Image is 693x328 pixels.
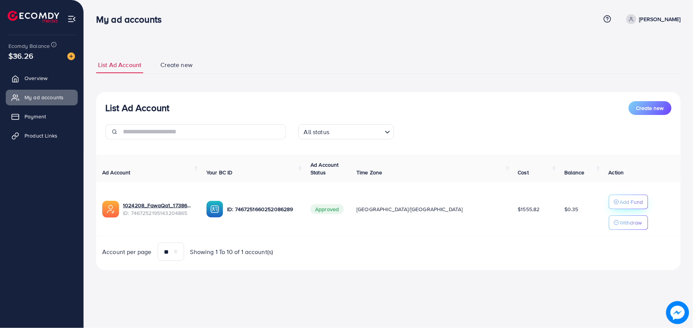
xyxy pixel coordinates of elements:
[629,101,672,115] button: Create new
[639,15,681,24] p: [PERSON_NAME]
[609,215,648,230] button: Withdraw
[623,14,681,24] a: [PERSON_NAME]
[102,248,152,256] span: Account per page
[6,109,78,124] a: Payment
[67,52,75,60] img: image
[518,169,529,176] span: Cost
[636,104,664,112] span: Create new
[25,74,47,82] span: Overview
[311,161,339,176] span: Ad Account Status
[6,128,78,143] a: Product Links
[160,61,193,69] span: Create new
[6,71,78,86] a: Overview
[123,202,194,209] a: 1024208_FawaQa1_1738605147168
[96,14,168,25] h3: My ad accounts
[102,201,119,218] img: ic-ads-acc.e4c84228.svg
[356,205,463,213] span: [GEOGRAPHIC_DATA]/[GEOGRAPHIC_DATA]
[356,169,382,176] span: Time Zone
[609,169,624,176] span: Action
[564,205,579,213] span: $0.35
[620,197,643,207] p: Add Fund
[302,126,331,138] span: All status
[190,248,273,256] span: Showing 1 To 10 of 1 account(s)
[311,204,343,214] span: Approved
[8,11,59,23] img: logo
[6,90,78,105] a: My ad accounts
[8,50,33,61] span: $36.26
[206,201,223,218] img: ic-ba-acc.ded83a64.svg
[123,202,194,217] div: <span class='underline'>1024208_FawaQa1_1738605147168</span></br>7467252195143204865
[206,169,233,176] span: Your BC ID
[25,132,57,139] span: Product Links
[609,195,648,209] button: Add Fund
[227,205,298,214] p: ID: 7467251660252086289
[98,61,141,69] span: List Ad Account
[25,113,46,120] span: Payment
[8,42,50,50] span: Ecomdy Balance
[67,15,76,23] img: menu
[666,301,689,324] img: image
[564,169,585,176] span: Balance
[105,102,169,113] h3: List Ad Account
[332,125,381,138] input: Search for option
[298,124,394,139] div: Search for option
[25,93,64,101] span: My ad accounts
[102,169,131,176] span: Ad Account
[518,205,540,213] span: $1555.82
[123,209,194,217] span: ID: 7467252195143204865
[620,218,642,227] p: Withdraw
